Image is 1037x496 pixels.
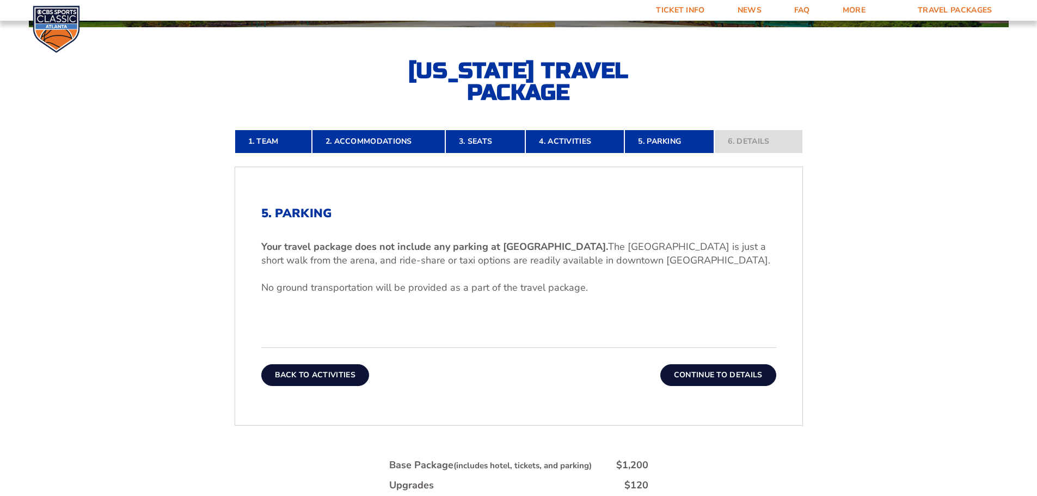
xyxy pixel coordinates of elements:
[616,458,648,472] div: $1,200
[261,206,776,221] h2: 5. Parking
[261,281,776,295] p: No ground transportation will be provided as a part of the travel package.
[261,240,608,253] b: Your travel package does not include any parking at [GEOGRAPHIC_DATA].
[261,364,369,386] button: Back To Activities
[312,130,445,154] a: 2. Accommodations
[389,479,434,492] div: Upgrades
[261,240,776,267] p: The [GEOGRAPHIC_DATA] is just a short walk from the arena, and ride-share or taxi options are rea...
[453,460,592,471] small: (includes hotel, tickets, and parking)
[624,479,648,492] div: $120
[660,364,776,386] button: Continue To Details
[525,130,624,154] a: 4. Activities
[33,5,80,53] img: CBS Sports Classic
[235,130,312,154] a: 1. Team
[389,458,592,472] div: Base Package
[445,130,525,154] a: 3. Seats
[399,60,639,103] h2: [US_STATE] Travel Package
